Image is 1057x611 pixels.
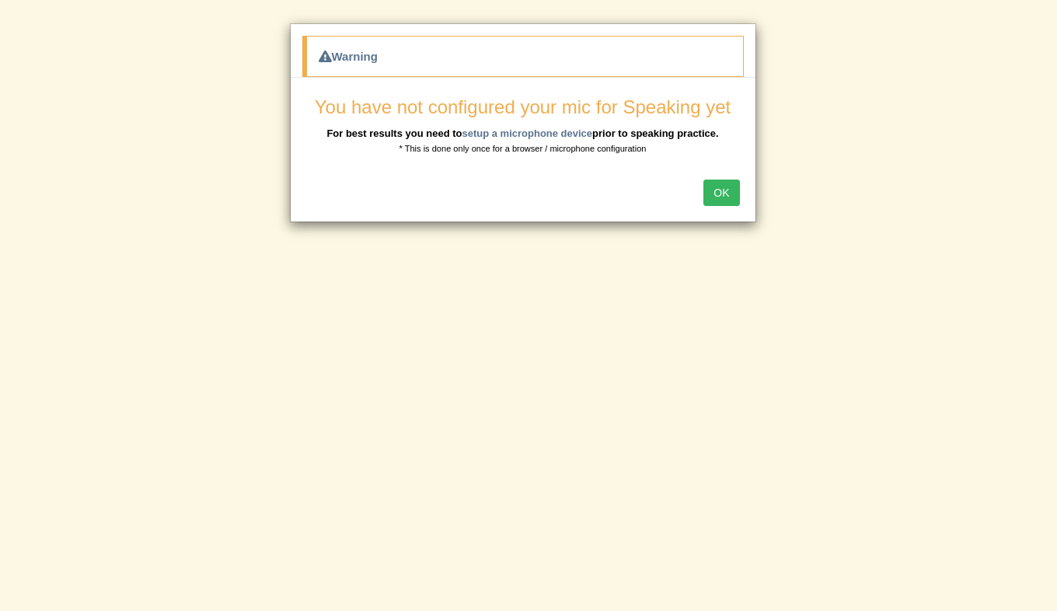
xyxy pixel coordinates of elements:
[315,96,731,117] span: You have not configured your mic for Speaking yet
[399,144,647,153] small: * This is done only once for a browser / microphone configuration
[302,36,744,77] div: Warning
[326,127,718,139] b: For best results you need to prior to speaking practice.
[462,127,592,139] a: setup a microphone device
[703,180,739,206] button: OK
